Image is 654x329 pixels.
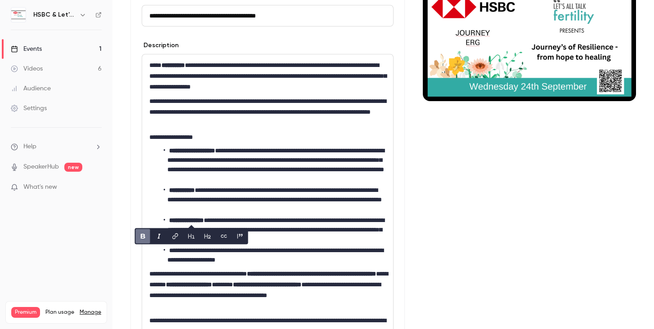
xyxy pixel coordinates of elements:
[11,64,43,73] div: Videos
[11,84,51,93] div: Audience
[11,307,40,318] span: Premium
[23,162,59,172] a: SpeakerHub
[11,104,47,113] div: Settings
[91,183,102,191] iframe: Noticeable Trigger
[11,8,26,22] img: HSBC & Let's All Talk Fertility
[23,142,36,151] span: Help
[11,44,42,53] div: Events
[168,229,183,244] button: link
[11,142,102,151] li: help-dropdown-opener
[152,229,166,244] button: italic
[80,309,101,316] a: Manage
[64,163,82,172] span: new
[45,309,74,316] span: Plan usage
[33,10,76,19] h6: HSBC & Let's All Talk Fertility
[136,229,150,244] button: bold
[142,41,179,50] label: Description
[23,182,57,192] span: What's new
[233,229,247,244] button: blockquote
